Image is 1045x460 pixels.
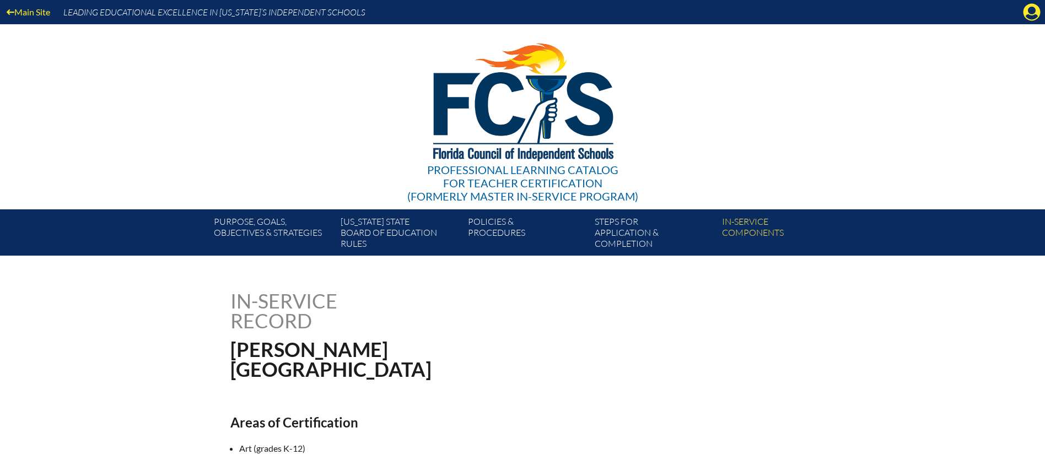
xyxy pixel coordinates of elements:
[209,214,336,256] a: Purpose, goals,objectives & strategies
[230,291,453,331] h1: In-service record
[230,414,618,430] h2: Areas of Certification
[443,176,602,190] span: for Teacher Certification
[407,163,638,203] div: Professional Learning Catalog (formerly Master In-service Program)
[718,214,844,256] a: In-servicecomponents
[239,441,627,456] li: Art (grades K-12)
[2,4,55,19] a: Main Site
[336,214,463,256] a: [US_STATE] StateBoard of Education rules
[1023,3,1041,21] svg: Manage account
[230,339,592,379] h1: [PERSON_NAME] [GEOGRAPHIC_DATA]
[590,214,717,256] a: Steps forapplication & completion
[403,22,643,205] a: Professional Learning Catalog for Teacher Certification(formerly Master In-service Program)
[464,214,590,256] a: Policies &Procedures
[409,24,637,175] img: FCISlogo221.eps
